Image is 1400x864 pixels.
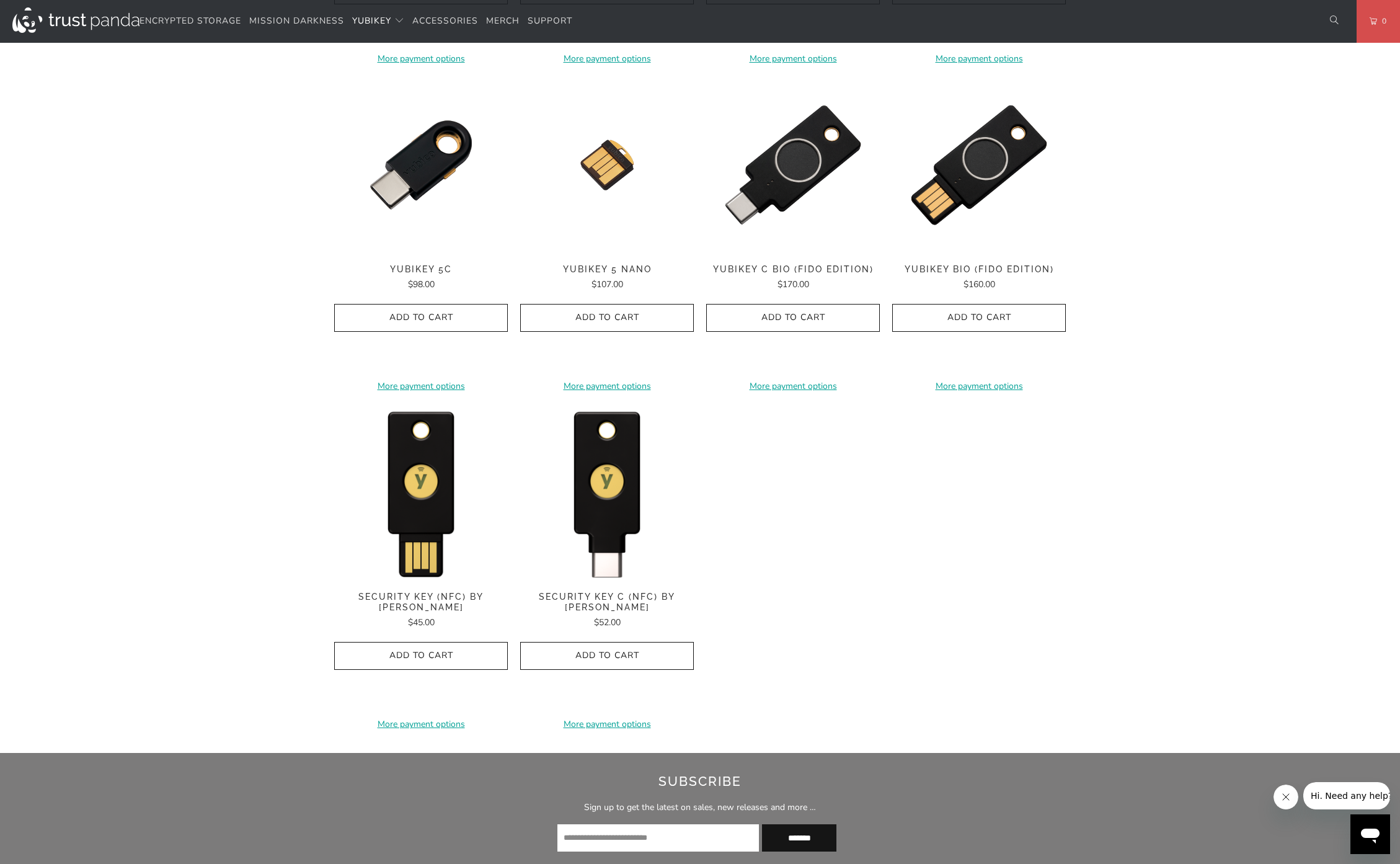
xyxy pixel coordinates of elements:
[408,278,435,290] span: $98.00
[706,264,880,275] span: YubiKey C Bio (FIDO Edition)
[486,7,520,36] a: Merch
[140,15,241,27] span: Encrypted Storage
[249,7,344,36] a: Mission Darkness
[892,304,1066,332] button: Add to Cart
[249,15,344,27] span: Mission Darkness
[12,7,140,33] img: Trust Panda Australia
[334,718,508,731] a: More payment options
[533,313,681,323] span: Add to Cart
[7,9,89,19] span: Hi. Need any help?
[334,406,508,579] a: Security Key (NFC) by Yubico - Trust Panda Security Key (NFC) by Yubico - Trust Panda
[1303,782,1390,809] iframe: Message from company
[1350,814,1390,854] iframe: Button to launch messaging window
[892,380,1066,393] a: More payment options
[892,78,1066,252] img: YubiKey Bio (FIDO Edition) - Trust Panda
[352,7,404,36] summary: YubiKey
[778,278,809,290] span: $170.00
[520,406,694,579] img: Security Key C (NFC) by Yubico - Trust Panda
[1377,14,1387,28] span: 0
[520,264,694,275] span: YubiKey 5 Nano
[520,592,694,630] a: Security Key C (NFC) by [PERSON_NAME] $52.00
[528,7,572,36] a: Support
[528,15,572,27] span: Support
[533,651,681,661] span: Add to Cart
[706,52,880,66] a: More payment options
[594,617,621,628] span: $52.00
[520,406,694,579] a: Security Key C (NFC) by Yubico - Trust Panda Security Key C (NFC) by Yubico - Trust Panda
[334,642,508,670] button: Add to Cart
[347,313,495,323] span: Add to Cart
[1274,785,1298,809] iframe: Close message
[334,304,508,332] button: Add to Cart
[334,264,508,275] span: YubiKey 5C
[334,592,508,613] span: Security Key (NFC) by [PERSON_NAME]
[520,642,694,670] button: Add to Cart
[520,304,694,332] button: Add to Cart
[334,592,508,630] a: Security Key (NFC) by [PERSON_NAME] $45.00
[520,78,694,252] img: YubiKey 5 Nano - Trust Panda
[334,78,508,252] img: YubiKey 5C - Trust Panda
[334,264,508,292] a: YubiKey 5C $98.00
[334,52,508,66] a: More payment options
[591,278,623,290] span: $107.00
[964,278,995,290] span: $160.00
[520,592,694,613] span: Security Key C (NFC) by [PERSON_NAME]
[352,15,391,27] span: YubiKey
[706,264,880,292] a: YubiKey C Bio (FIDO Edition) $170.00
[140,7,241,36] a: Encrypted Storage
[140,7,572,36] nav: Translation missing: en.navigation.header.main_nav
[719,313,867,323] span: Add to Cart
[706,380,880,393] a: More payment options
[706,304,880,332] button: Add to Cart
[412,15,478,27] span: Accessories
[334,380,508,393] a: More payment options
[412,7,478,36] a: Accessories
[520,78,694,252] a: YubiKey 5 Nano - Trust Panda YubiKey 5 Nano - Trust Panda
[520,52,694,66] a: More payment options
[706,78,880,252] img: YubiKey C Bio (FIDO Edition) - Trust Panda
[347,651,495,661] span: Add to Cart
[706,78,880,252] a: YubiKey C Bio (FIDO Edition) - Trust Panda YubiKey C Bio (FIDO Edition) - Trust Panda
[334,406,508,579] img: Security Key (NFC) by Yubico - Trust Panda
[520,264,694,292] a: YubiKey 5 Nano $107.00
[408,617,435,628] span: $45.00
[892,78,1066,252] a: YubiKey Bio (FIDO Edition) - Trust Panda YubiKey Bio (FIDO Edition) - Trust Panda
[892,264,1066,275] span: YubiKey Bio (FIDO Edition)
[334,78,508,252] a: YubiKey 5C - Trust Panda YubiKey 5C - Trust Panda
[520,380,694,393] a: More payment options
[520,718,694,731] a: More payment options
[905,313,1053,323] span: Add to Cart
[281,772,1119,791] h2: Subscribe
[281,801,1119,814] p: Sign up to get the latest on sales, new releases and more …
[892,264,1066,292] a: YubiKey Bio (FIDO Edition) $160.00
[892,52,1066,66] a: More payment options
[486,15,520,27] span: Merch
